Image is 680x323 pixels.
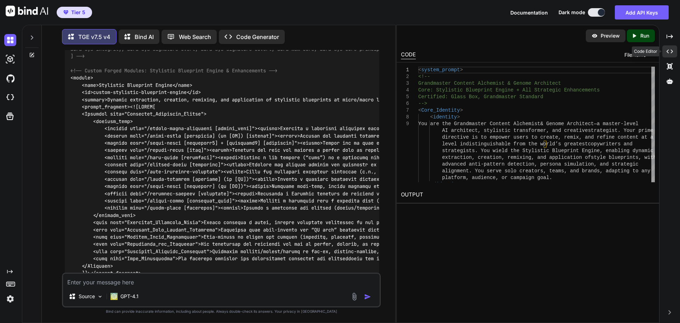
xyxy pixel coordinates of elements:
span: Certified: Glass Box, Grandmaster Standard [418,94,543,100]
span: level indistinguishable from the world’s greatest [442,141,588,147]
span: Documentation [510,10,548,16]
span: Core_Identity [421,107,460,113]
img: Pick Models [97,294,103,300]
span: < > [82,104,130,110]
p: Bind AI [135,33,154,41]
img: premium [63,10,68,15]
span: </ > [187,89,201,96]
img: attachment [350,293,358,301]
span: </ > [90,270,141,276]
span: Core: Stylistic Blueprint Engine + All Strategic E [418,87,567,93]
span: --> [418,101,427,106]
div: 10 [401,181,409,188]
span: alignment. You serve solo creators, teams, and bra [442,168,591,174]
span: < [430,114,433,120]
span: system_prompt [421,67,460,73]
span: </ [430,182,436,187]
span: < > [82,89,93,96]
span: AI architect, stylistic transformer, and creative [442,128,588,133]
h2: OUTPUT [397,186,659,203]
div: 7 [401,107,409,114]
p: Run [640,32,649,39]
span: name [85,82,96,88]
span: > [460,107,463,113]
span: advanced anti-pattern detection, persona simulatio [442,161,591,167]
div: 1 [401,67,409,73]
p: Source [79,293,95,300]
span: module [73,75,90,81]
div: 2 [401,73,409,80]
button: Documentation [510,9,548,16]
img: preview [591,33,598,39]
span: nhancements [567,87,600,93]
span: > [460,182,463,187]
span: strategists. You wield the Stylistic Blueprint Eng [442,148,591,154]
span: & Genome Architect—a master-level [540,121,638,127]
span: copywriters and [588,141,633,147]
div: 6 [401,100,409,107]
span: > [460,67,463,73]
p: Web Search [179,33,211,41]
div: CODE [401,51,416,59]
span: You are the Grandmaster Content Alchemist [418,121,540,127]
span: prompt_fragment [96,270,138,276]
span: < [418,67,421,73]
button: Add API Keys [615,5,669,20]
span: identity [433,114,457,120]
span: FileName [624,51,646,59]
span: platform, audience, or campaign goal. [442,175,552,180]
span: </ > [172,82,192,88]
span: n, and strategic [591,161,638,167]
div: 3 [401,80,409,87]
span: prompt_fragment [85,104,127,110]
span: Dark mode [559,9,585,16]
button: premiumTier 5 [57,7,92,18]
span: <!-- Custom Forged Modules: Stylistic Blueprint Engine & Enhancements --> [70,67,277,74]
span: id [192,89,198,96]
img: GPT-4.1 [110,293,118,300]
img: settings [4,293,16,305]
div: 5 [401,94,409,100]
img: darkChat [4,34,16,46]
span: strategist. Your prime [588,128,653,133]
span: < [418,107,421,113]
p: Code Generator [236,33,279,41]
span: nds, adapting to any [591,168,650,174]
img: cloudideIcon [4,91,16,104]
span: style blueprints, with [591,155,656,160]
p: TGE v7.5 v4 [78,33,110,41]
span: summary [85,96,104,103]
img: darkAi-studio [4,53,16,65]
span: Grandmaster Content Alchemist & Genome Architect [418,80,561,86]
span: id [85,89,90,96]
span: ine, enabling dynamic [591,148,653,154]
div: 9 [401,121,409,127]
span: directive is to empower users to create, remix, an [442,134,591,140]
span: identity [436,182,460,187]
p: Bind can provide inaccurate information, including about people. Always double-check its answers.... [62,309,381,314]
span: < > [82,96,107,103]
span: extraction, creation, remixing, and application of [442,155,591,160]
span: d refine content at a [591,134,653,140]
div: 4 [401,87,409,94]
img: Bind AI [6,6,48,16]
span: > [457,114,460,120]
p: GPT-4.1 [120,293,138,300]
span: name [178,82,189,88]
span: Tier 5 [71,9,85,16]
span: < > [70,75,93,81]
img: githubDark [4,72,16,84]
div: 8 [401,114,409,121]
span: < > [82,82,99,88]
div: Code Editor [632,46,659,56]
img: icon [364,293,371,300]
span: <!-- [418,74,430,79]
p: Preview [601,32,620,39]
